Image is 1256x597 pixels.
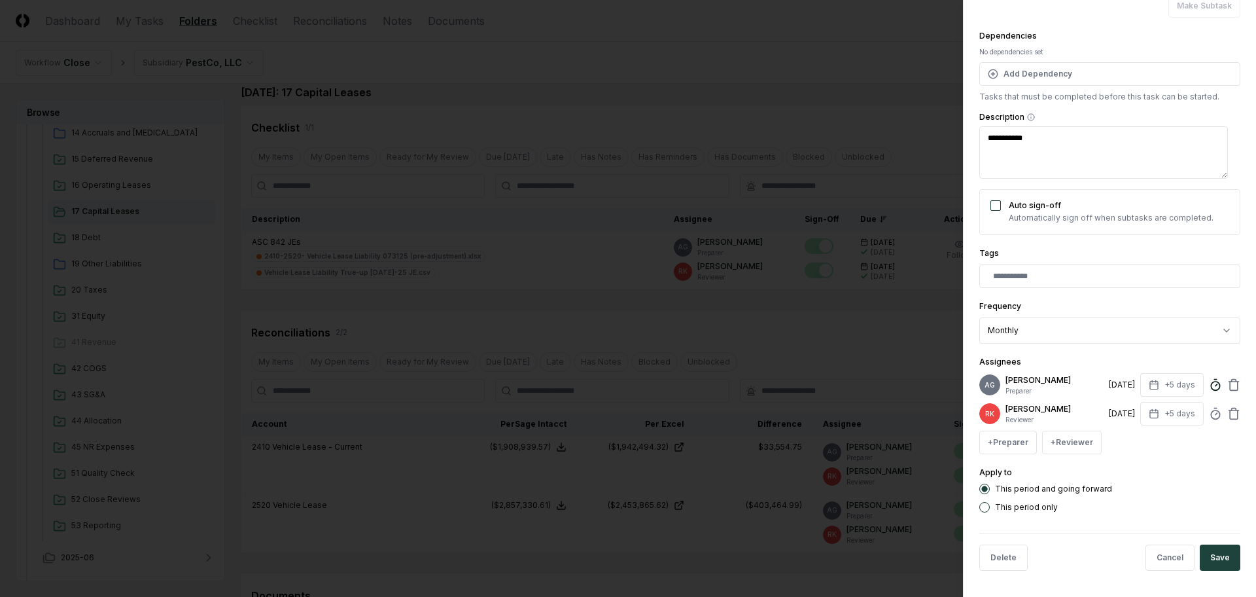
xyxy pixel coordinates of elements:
[1140,402,1204,425] button: +5 days
[1200,545,1240,571] button: Save
[979,301,1021,311] label: Frequency
[1005,374,1104,386] p: [PERSON_NAME]
[979,357,1021,367] label: Assignees
[979,248,999,258] label: Tags
[979,91,1240,103] p: Tasks that must be completed before this task can be started.
[979,113,1240,121] label: Description
[979,47,1240,57] div: No dependencies set
[1005,386,1104,396] p: Preparer
[985,380,995,390] span: AG
[995,485,1112,493] label: This period and going forward
[995,503,1058,511] label: This period only
[979,31,1037,41] label: Dependencies
[1042,431,1102,454] button: +Reviewer
[1109,379,1135,391] div: [DATE]
[1027,113,1035,121] button: Description
[979,545,1028,571] button: Delete
[1145,545,1195,571] button: Cancel
[1109,408,1135,420] div: [DATE]
[1005,415,1104,425] p: Reviewer
[979,62,1240,86] button: Add Dependency
[1009,212,1213,224] p: Automatically sign off when subtasks are completed.
[1005,403,1104,415] p: [PERSON_NAME]
[979,467,1012,477] label: Apply to
[985,409,994,419] span: RK
[1009,200,1061,210] label: Auto sign-off
[1140,373,1204,397] button: +5 days
[979,431,1037,454] button: +Preparer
